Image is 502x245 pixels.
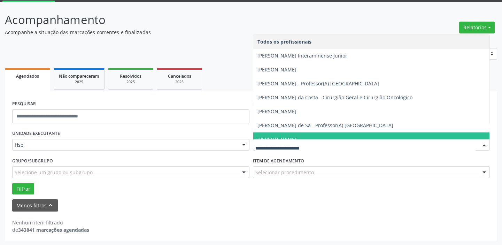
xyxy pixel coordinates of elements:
div: 2025 [59,79,99,85]
button: Relatórios [459,22,495,33]
p: Acompanhamento [5,11,349,29]
span: [PERSON_NAME] [257,136,296,143]
span: Todos os profissionais [257,38,311,45]
label: PESQUISAR [12,99,36,109]
span: [PERSON_NAME] Interaminense Junior [257,52,347,59]
span: [PERSON_NAME] [257,66,296,73]
p: Acompanhe a situação das marcações correntes e finalizadas [5,29,349,36]
div: de [12,226,89,233]
label: UNIDADE EXECUTANTE [12,128,60,139]
button: Menos filtroskeyboard_arrow_up [12,199,58,212]
span: [PERSON_NAME] da Costa - Cirurgião Geral e Cirurgião Oncológico [257,94,412,101]
div: Nenhum item filtrado [12,219,89,226]
span: Não compareceram [59,73,99,79]
span: Hse [15,141,235,148]
label: Item de agendamento [253,155,304,166]
span: Resolvidos [120,73,141,79]
label: Grupo/Subgrupo [12,155,53,166]
span: Agendados [16,73,39,79]
span: Cancelados [168,73,191,79]
span: [PERSON_NAME] [257,108,296,115]
div: 2025 [162,79,197,85]
span: Selecione um grupo ou subgrupo [15,169,93,176]
button: Filtrar [12,183,34,195]
span: Selecionar procedimento [255,169,314,176]
div: 2025 [113,79,148,85]
i: keyboard_arrow_up [47,201,54,209]
span: [PERSON_NAME] - Professor(A) [GEOGRAPHIC_DATA] [257,80,379,87]
span: [PERSON_NAME] de Sa - Professor(A) [GEOGRAPHIC_DATA] [257,122,393,129]
strong: 343841 marcações agendadas [18,227,89,233]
